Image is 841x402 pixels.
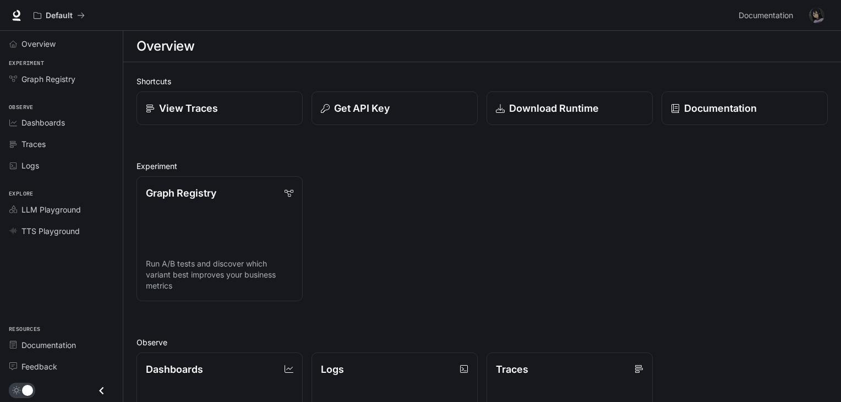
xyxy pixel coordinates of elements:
[21,339,76,351] span: Documentation
[806,4,828,26] button: User avatar
[136,35,194,57] h1: Overview
[21,361,57,372] span: Feedback
[4,335,118,355] a: Documentation
[21,117,65,128] span: Dashboards
[662,91,828,125] a: Documentation
[146,362,203,377] p: Dashboards
[89,379,114,402] button: Close drawer
[4,34,118,53] a: Overview
[146,186,216,200] p: Graph Registry
[136,336,828,348] h2: Observe
[739,9,793,23] span: Documentation
[334,101,390,116] p: Get API Key
[21,38,56,50] span: Overview
[21,73,75,85] span: Graph Registry
[4,69,118,89] a: Graph Registry
[312,91,478,125] button: Get API Key
[4,200,118,219] a: LLM Playground
[21,225,80,237] span: TTS Playground
[46,11,73,20] p: Default
[159,101,218,116] p: View Traces
[4,113,118,132] a: Dashboards
[22,384,33,396] span: Dark mode toggle
[509,101,599,116] p: Download Runtime
[136,176,303,301] a: Graph RegistryRun A/B tests and discover which variant best improves your business metrics
[136,75,828,87] h2: Shortcuts
[809,8,824,23] img: User avatar
[734,4,801,26] a: Documentation
[4,156,118,175] a: Logs
[21,204,81,215] span: LLM Playground
[496,362,528,377] p: Traces
[4,357,118,376] a: Feedback
[21,160,39,171] span: Logs
[136,91,303,125] a: View Traces
[684,101,757,116] p: Documentation
[321,362,344,377] p: Logs
[29,4,90,26] button: All workspaces
[136,160,828,172] h2: Experiment
[487,91,653,125] a: Download Runtime
[4,134,118,154] a: Traces
[146,258,293,291] p: Run A/B tests and discover which variant best improves your business metrics
[21,138,46,150] span: Traces
[4,221,118,241] a: TTS Playground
